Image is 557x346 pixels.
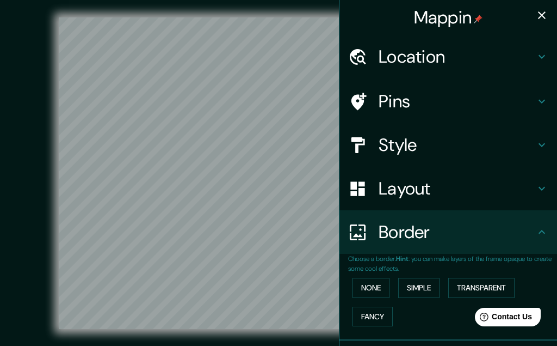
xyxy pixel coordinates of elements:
[352,278,389,298] button: None
[339,210,557,254] div: Border
[398,278,440,298] button: Simple
[339,80,557,123] div: Pins
[414,7,483,28] h4: Mappin
[348,254,557,274] p: Choose a border. : you can make layers of the frame opaque to create some cool effects.
[352,307,393,327] button: Fancy
[460,303,545,334] iframe: Help widget launcher
[339,167,557,210] div: Layout
[59,17,499,329] canvas: Map
[396,254,409,263] b: Hint
[379,90,535,112] h4: Pins
[339,35,557,78] div: Location
[379,178,535,199] h4: Layout
[379,221,535,243] h4: Border
[339,123,557,167] div: Style
[379,134,535,156] h4: Style
[379,46,535,68] h4: Location
[448,278,515,298] button: Transparent
[474,15,482,23] img: pin-icon.png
